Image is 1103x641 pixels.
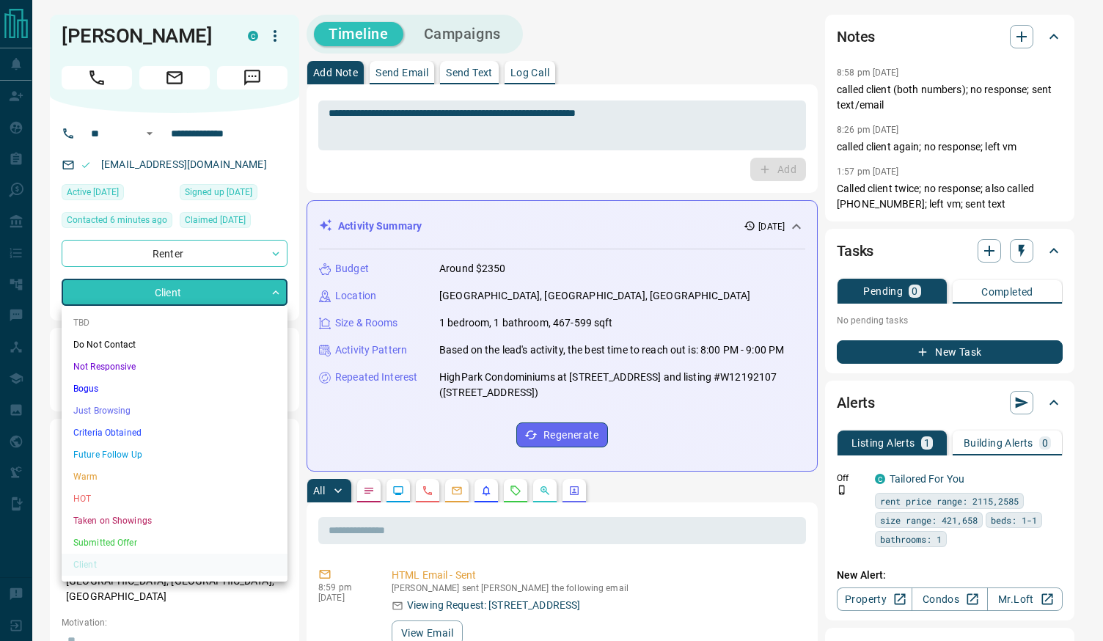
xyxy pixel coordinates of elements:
li: Taken on Showings [62,510,287,532]
li: Submitted Offer [62,532,287,554]
li: Not Responsive [62,356,287,378]
li: HOT [62,488,287,510]
li: Bogus [62,378,287,400]
li: Warm [62,466,287,488]
li: Do Not Contact [62,334,287,356]
li: Criteria Obtained [62,422,287,444]
li: Just Browsing [62,400,287,422]
li: TBD [62,312,287,334]
li: Future Follow Up [62,444,287,466]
